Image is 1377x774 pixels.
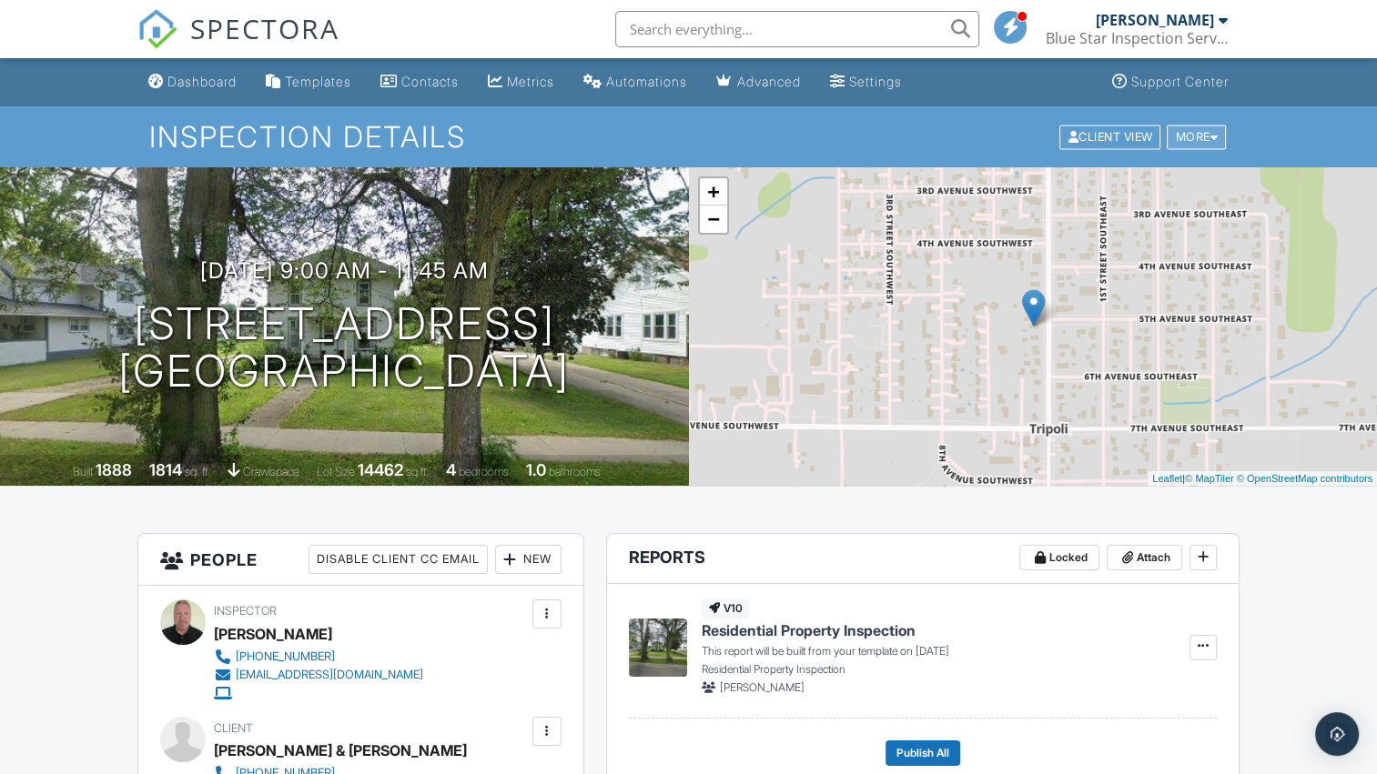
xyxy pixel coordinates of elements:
[167,74,237,89] div: Dashboard
[576,65,694,99] a: Automations (Basic)
[138,534,582,586] h3: People
[1046,29,1228,47] div: Blue Star Inspection Services
[185,465,210,478] span: sq. ft.
[1131,74,1229,89] div: Support Center
[243,465,299,478] span: crawlspace
[823,65,909,99] a: Settings
[507,74,554,89] div: Metrics
[214,666,423,684] a: [EMAIL_ADDRESS][DOMAIN_NAME]
[236,649,335,664] div: [PHONE_NUMBER]
[149,121,1228,153] h1: Inspection Details
[1148,471,1377,487] div: |
[1096,11,1214,29] div: [PERSON_NAME]
[495,545,562,574] div: New
[373,65,466,99] a: Contacts
[317,465,355,478] span: Lot Size
[709,65,808,99] a: Advanced
[481,65,562,99] a: Metrics
[615,11,979,47] input: Search everything...
[214,620,332,648] div: [PERSON_NAME]
[526,460,546,479] div: 1.0
[214,604,277,618] span: Inspector
[549,465,601,478] span: bathrooms
[96,460,132,479] div: 1888
[1105,65,1236,99] a: Support Center
[849,74,902,89] div: Settings
[141,65,244,99] a: Dashboard
[149,460,182,479] div: 1814
[606,74,687,89] div: Automations
[1152,473,1182,484] a: Leaflet
[1167,125,1226,149] div: More
[214,648,423,666] a: [PHONE_NUMBER]
[118,300,570,397] h1: [STREET_ADDRESS] [GEOGRAPHIC_DATA]
[700,178,727,206] a: Zoom in
[401,74,459,89] div: Contacts
[700,206,727,233] a: Zoom out
[190,9,339,47] span: SPECTORA
[358,460,403,479] div: 14462
[309,545,488,574] div: Disable Client CC Email
[1315,712,1359,756] div: Open Intercom Messenger
[406,465,429,478] span: sq.ft.
[1058,129,1165,143] a: Client View
[200,258,489,283] h3: [DATE] 9:00 am - 11:45 am
[1237,473,1372,484] a: © OpenStreetMap contributors
[737,74,801,89] div: Advanced
[1059,125,1160,149] div: Client View
[446,460,456,479] div: 4
[137,9,177,49] img: The Best Home Inspection Software - Spectora
[236,668,423,682] div: [EMAIL_ADDRESS][DOMAIN_NAME]
[1185,473,1234,484] a: © MapTiler
[214,721,253,735] span: Client
[459,465,509,478] span: bedrooms
[258,65,359,99] a: Templates
[137,25,339,63] a: SPECTORA
[214,737,467,764] div: [PERSON_NAME] & [PERSON_NAME]
[73,465,93,478] span: Built
[285,74,351,89] div: Templates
